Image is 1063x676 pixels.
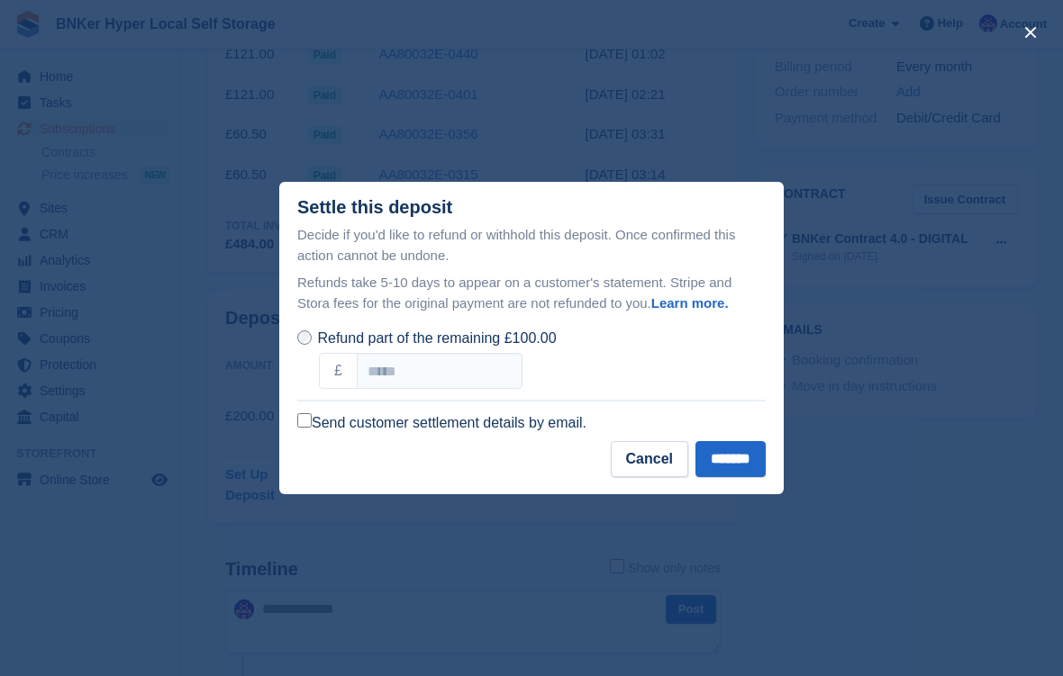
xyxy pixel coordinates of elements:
span: Refund part of the remaining £100.00 [317,330,556,346]
a: Learn more. [651,295,729,311]
button: Cancel [611,441,688,477]
p: Decide if you'd like to refund or withhold this deposit. Once confirmed this action cannot be und... [297,225,766,266]
div: Settle this deposit [297,197,452,218]
input: Send customer settlement details by email. [297,413,312,428]
label: Send customer settlement details by email. [297,413,586,432]
p: Refunds take 5-10 days to appear on a customer's statement. Stripe and Stora fees for the origina... [297,273,766,313]
input: Refund part of the remaining £100.00 [297,330,312,345]
button: close [1016,18,1045,47]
